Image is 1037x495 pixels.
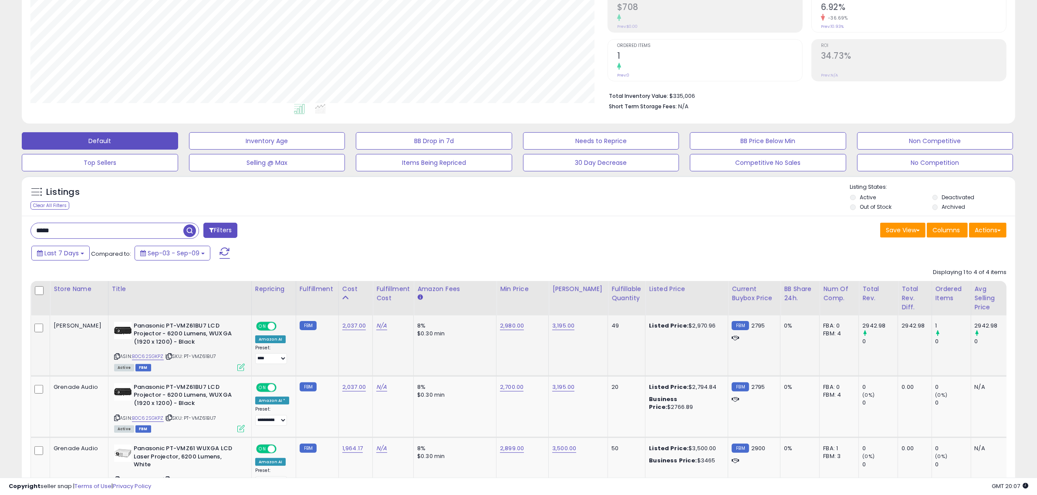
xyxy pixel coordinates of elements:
[823,391,852,399] div: FBM: 4
[927,223,968,237] button: Columns
[134,322,240,348] b: Panasonic PT-VMZ61BU7 LCD Projector - 6200 Lumens, WUXGA (1920 x 1200) - Black
[500,321,524,330] a: 2,980.00
[649,322,721,330] div: $2,970.96
[275,322,289,330] span: OFF
[114,322,132,339] img: 31QK4qhCNcL._SL40_.jpg
[821,43,1006,48] span: ROI
[936,445,971,452] div: 0
[823,383,852,391] div: FBA: 0
[975,284,1007,312] div: Avg Selling Price
[825,15,848,21] small: -36.69%
[936,453,948,460] small: (0%)
[91,250,131,258] span: Compared to:
[300,382,317,391] small: FBM
[823,322,852,330] div: FBA: 0
[417,330,490,338] div: $0.30 min
[649,444,689,452] b: Listed Price:
[936,383,971,391] div: 0
[975,322,1010,330] div: 2942.98
[112,284,248,294] div: Title
[500,284,545,294] div: Min Price
[132,415,164,422] a: B0C62SGKPZ
[552,284,604,294] div: [PERSON_NAME]
[880,223,926,237] button: Save View
[860,203,892,211] label: Out of Stock
[860,194,876,201] label: Active
[114,425,134,433] span: All listings currently available for purchase on Amazon
[751,321,765,330] span: 2795
[933,268,1007,277] div: Displaying 1 to 4 of 4 items
[649,456,697,465] b: Business Price:
[300,444,317,453] small: FBM
[417,445,490,452] div: 8%
[165,415,216,421] span: | SKU: PT-VMZ61BU7
[342,321,366,330] a: 2,037.00
[9,482,41,490] strong: Copyright
[609,92,668,100] b: Total Inventory Value:
[617,2,802,14] h2: $708
[376,284,410,303] div: Fulfillment Cost
[114,364,134,371] span: All listings currently available for purchase on Amazon
[784,322,813,330] div: 0%
[376,321,387,330] a: N/A
[300,321,317,330] small: FBM
[862,399,898,407] div: 0
[257,445,268,453] span: ON
[617,43,802,48] span: Ordered Items
[902,284,928,312] div: Total Rev. Diff.
[255,397,289,405] div: Amazon AI *
[500,383,524,391] a: 2,700.00
[936,461,971,468] div: 0
[862,453,875,460] small: (0%)
[821,51,1006,63] h2: 34.73%
[862,445,898,452] div: 0
[417,294,422,301] small: Amazon Fees.
[862,322,898,330] div: 2942.98
[275,445,289,453] span: OFF
[134,445,240,471] b: Panasonic PT-VMZ61 WUXGA LCD Laser Projector, 6200 Lumens, White
[649,395,677,411] b: Business Price:
[649,383,721,391] div: $2,794.84
[74,482,111,490] a: Terms of Use
[936,322,971,330] div: 1
[54,383,101,391] div: Grenade Audio
[417,383,490,391] div: 8%
[649,395,721,411] div: $2766.89
[44,249,79,258] span: Last 7 Days
[356,154,512,171] button: Items Being Repriced
[932,226,960,234] span: Columns
[784,383,813,391] div: 0%
[823,284,855,303] div: Num of Comp.
[376,444,387,453] a: N/A
[114,322,245,370] div: ASIN:
[189,154,345,171] button: Selling @ Max
[255,458,286,466] div: Amazon AI
[611,383,638,391] div: 20
[135,425,151,433] span: FBM
[611,284,642,303] div: Fulfillable Quantity
[732,444,749,453] small: FBM
[203,223,237,238] button: Filters
[969,223,1007,237] button: Actions
[552,444,576,453] a: 3,500.00
[114,383,245,431] div: ASIN:
[649,284,724,294] div: Listed Price
[22,132,178,150] button: Default
[936,391,948,398] small: (0%)
[523,132,679,150] button: Needs to Reprice
[784,445,813,452] div: 0%
[857,154,1013,171] button: No Competition
[342,383,366,391] a: 2,037.00
[135,364,151,371] span: FBM
[862,338,898,345] div: 0
[417,391,490,399] div: $0.30 min
[611,445,638,452] div: 50
[732,284,777,303] div: Current Buybox Price
[189,132,345,150] button: Inventory Age
[975,383,1003,391] div: N/A
[417,284,493,294] div: Amazon Fees
[936,284,967,303] div: Ordered Items
[255,345,289,365] div: Preset:
[690,132,846,150] button: BB Price Below Min
[31,246,90,261] button: Last 7 Days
